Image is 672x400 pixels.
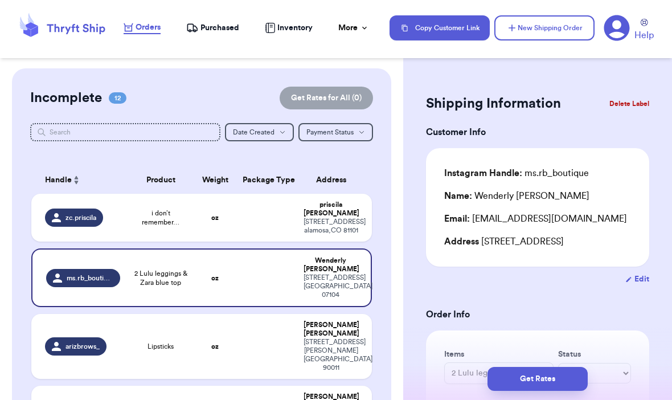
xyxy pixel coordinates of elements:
div: [PERSON_NAME] [PERSON_NAME] [304,321,358,338]
button: Copy Customer Link [390,15,490,40]
div: [EMAIL_ADDRESS][DOMAIN_NAME] [444,212,631,226]
span: Orders [136,22,161,33]
div: [STREET_ADDRESS][PERSON_NAME] [GEOGRAPHIC_DATA] , CA 90011 [304,338,358,372]
th: Package Type [236,166,297,194]
button: Sort ascending [72,173,81,187]
span: arizbrows_ [65,342,100,351]
div: ms.rb_boutique [444,166,589,180]
strong: oz [211,343,219,350]
th: Address [297,166,371,194]
h2: Incomplete [30,89,102,107]
span: Lipsticks [147,342,174,351]
span: 12 [109,92,126,104]
label: Items [444,349,554,360]
button: New Shipping Order [494,15,595,40]
strong: oz [211,275,219,281]
div: [STREET_ADDRESS] alamosa , CO 81101 [304,218,358,235]
div: priscila [PERSON_NAME] [304,201,358,218]
span: Address [444,237,479,246]
button: Get Rates for All (0) [280,87,373,109]
th: Weight [195,166,236,194]
span: Email: [444,214,470,223]
h3: Customer Info [426,125,649,139]
span: zc.priscila [65,213,96,222]
div: [STREET_ADDRESS] [444,235,631,248]
label: Status [558,349,631,360]
a: Orders [124,22,161,34]
h3: Order Info [426,308,649,321]
span: ms.rb_boutique [67,274,113,283]
span: i don’t remember… [134,209,189,227]
span: Help [634,28,654,42]
span: Name: [444,191,472,201]
th: Product [127,166,195,194]
strong: oz [211,214,219,221]
button: Payment Status [298,123,373,141]
span: Handle [45,174,72,186]
button: Delete Label [605,91,654,116]
div: Wenderly [PERSON_NAME] [444,189,589,203]
input: Search [30,123,220,141]
a: Purchased [186,22,239,34]
button: Edit [625,274,649,285]
button: Date Created [225,123,294,141]
a: Inventory [265,22,313,34]
span: Instagram Handle: [444,169,522,178]
a: Help [634,19,654,42]
div: [STREET_ADDRESS] [GEOGRAPHIC_DATA] , NJ 07104 [304,274,357,299]
span: Purchased [200,22,239,34]
span: Payment Status [306,129,354,136]
span: 2 Lulu leggings & Zara blue top [134,269,189,287]
div: Wenderly [PERSON_NAME] [304,256,357,274]
span: Date Created [233,129,274,136]
h2: Shipping Information [426,95,561,113]
span: Inventory [277,22,313,34]
button: Get Rates [487,367,588,391]
div: More [338,22,369,34]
